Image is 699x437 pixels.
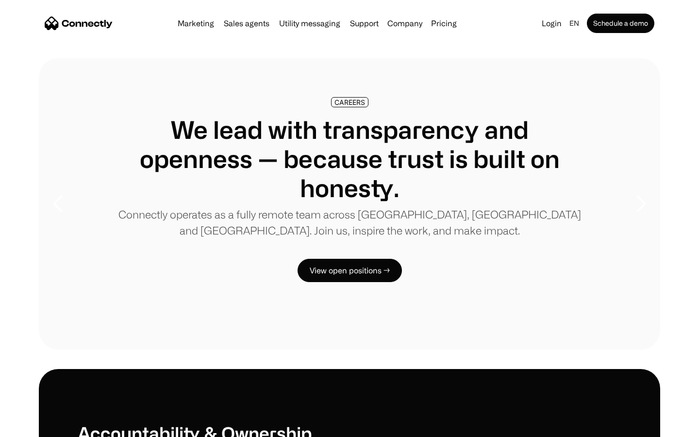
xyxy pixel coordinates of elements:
h1: We lead with transparency and openness — because trust is built on honesty. [116,115,582,202]
div: CAREERS [334,99,365,106]
a: Sales agents [220,19,273,27]
a: Login [538,17,566,30]
a: View open positions → [298,259,402,282]
a: Pricing [427,19,461,27]
a: Utility messaging [275,19,344,27]
a: Schedule a demo [587,14,654,33]
a: Marketing [174,19,218,27]
aside: Language selected: English [10,419,58,434]
a: Support [346,19,383,27]
p: Connectly operates as a fully remote team across [GEOGRAPHIC_DATA], [GEOGRAPHIC_DATA] and [GEOGRA... [116,206,582,238]
ul: Language list [19,420,58,434]
div: en [569,17,579,30]
div: Company [387,17,422,30]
